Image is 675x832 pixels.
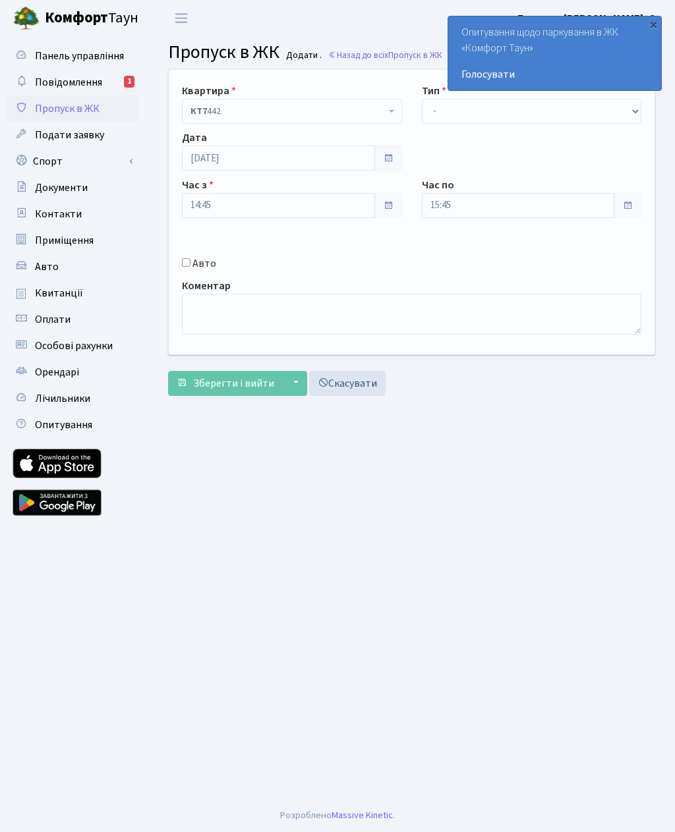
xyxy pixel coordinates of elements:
[388,49,442,61] span: Пропуск в ЖК
[7,122,138,148] a: Подати заявку
[193,376,274,391] span: Зберегти і вийти
[191,105,207,118] b: КТ7
[45,7,138,30] span: Таун
[332,808,393,822] a: Massive Kinetic
[7,412,138,438] a: Опитування
[7,69,138,96] a: Повідомлення1
[7,385,138,412] a: Лічильники
[192,256,216,271] label: Авто
[283,50,322,61] small: Додати .
[182,177,214,193] label: Час з
[182,83,236,99] label: Квартира
[168,371,283,396] button: Зберегти і вийти
[7,359,138,385] a: Орендарі
[45,7,108,28] b: Комфорт
[182,130,207,146] label: Дата
[35,365,79,379] span: Орендарі
[35,128,104,142] span: Подати заявку
[182,99,402,124] span: <b>КТ7</b>&nbsp;&nbsp;&nbsp;442
[422,177,454,193] label: Час по
[7,96,138,122] a: Пропуск в ЖК
[35,233,94,248] span: Приміщення
[35,391,90,406] span: Лічильники
[309,371,386,396] a: Скасувати
[35,312,71,327] span: Оплати
[7,175,138,201] a: Документи
[13,5,40,32] img: logo.png
[328,49,442,61] a: Назад до всіхПропуск в ЖК
[7,306,138,333] a: Оплати
[7,201,138,227] a: Контакти
[35,49,124,63] span: Панель управління
[35,75,102,90] span: Повідомлення
[647,18,660,31] div: ×
[168,39,279,65] span: Пропуск в ЖК
[191,105,386,118] span: <b>КТ7</b>&nbsp;&nbsp;&nbsp;442
[35,101,100,116] span: Пропуск в ЖК
[7,43,138,69] a: Панель управління
[35,207,82,221] span: Контакти
[35,180,88,195] span: Документи
[448,16,661,90] div: Опитування щодо паркування в ЖК «Комфорт Таун»
[7,333,138,359] a: Особові рахунки
[124,76,134,88] div: 1
[7,227,138,254] a: Приміщення
[7,254,138,280] a: Авто
[35,260,59,274] span: Авто
[422,83,446,99] label: Тип
[461,67,648,82] a: Голосувати
[517,11,659,26] a: Блєдних [PERSON_NAME]. О.
[182,278,231,294] label: Коментар
[280,808,395,823] div: Розроблено .
[7,148,138,175] a: Спорт
[35,418,92,432] span: Опитування
[35,286,83,300] span: Квитанції
[7,280,138,306] a: Квитанції
[35,339,113,353] span: Особові рахунки
[165,7,198,29] button: Переключити навігацію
